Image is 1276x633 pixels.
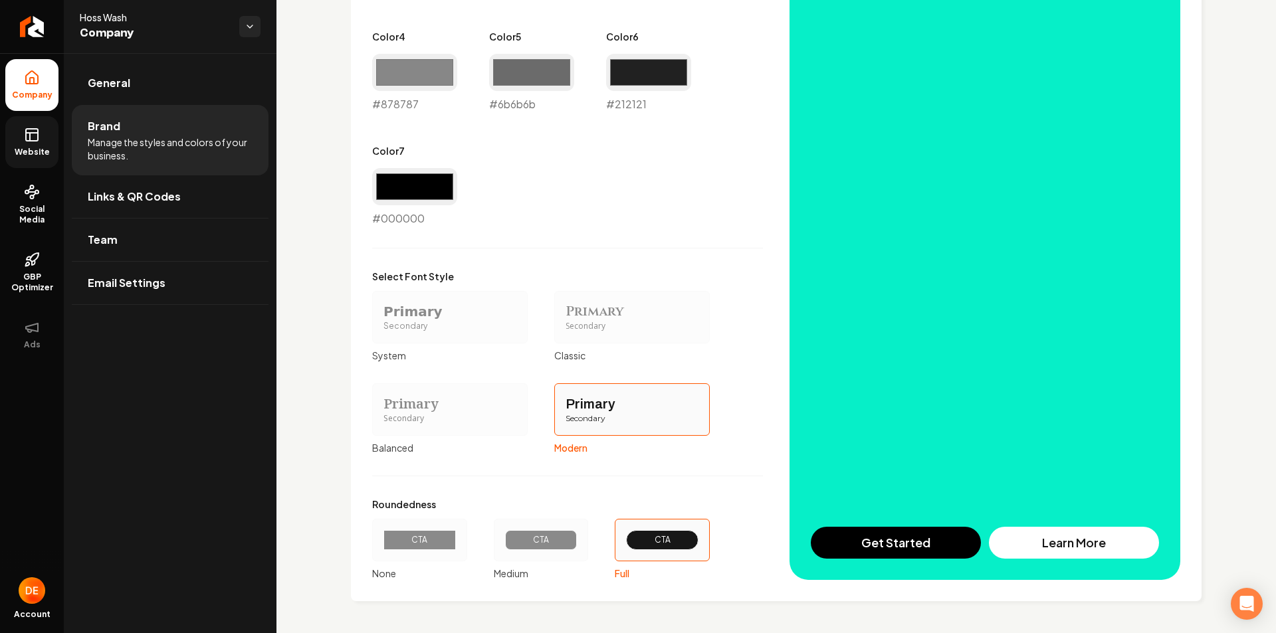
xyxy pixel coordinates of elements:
label: Color 6 [606,30,691,43]
span: General [88,75,130,91]
a: Email Settings [72,262,268,304]
a: GBP Optimizer [5,241,58,304]
span: Company [80,24,229,43]
div: Balanced [372,441,528,454]
span: Social Media [5,204,58,225]
img: Rebolt Logo [20,16,45,37]
div: Full [615,567,710,580]
div: Open Intercom Messenger [1231,588,1263,620]
a: Website [5,116,58,168]
label: Color 4 [372,30,457,43]
span: GBP Optimizer [5,272,58,293]
div: Secondary [566,413,698,424]
button: Ads [5,309,58,361]
span: Email Settings [88,275,165,291]
label: Select Font Style [372,270,710,283]
div: Primary [566,302,698,321]
div: Classic [554,349,710,362]
div: Secondary [383,321,516,332]
span: Links & QR Codes [88,189,181,205]
span: Brand [88,118,120,134]
span: Company [7,90,58,100]
label: Roundedness [372,497,710,511]
div: Secondary [383,413,516,424]
div: #000000 [372,168,457,226]
div: #878787 [372,54,457,112]
div: Primary [383,395,516,413]
div: #6b6b6b [489,54,574,112]
div: Secondary [566,321,698,332]
button: Open user button [19,577,45,604]
a: Team [72,219,268,261]
div: CTA [516,535,566,545]
span: Account [14,609,51,620]
span: Website [9,147,55,157]
div: Primary [383,302,516,321]
div: None [372,567,467,580]
a: Social Media [5,173,58,236]
div: Modern [554,441,710,454]
div: Medium [494,567,589,580]
div: CTA [395,535,445,545]
div: CTA [637,535,687,545]
span: Manage the styles and colors of your business. [88,136,253,162]
a: Links & QR Codes [72,175,268,218]
label: Color 5 [489,30,574,43]
span: Ads [19,339,46,350]
div: Primary [566,395,698,413]
div: #212121 [606,54,691,112]
label: Color 7 [372,144,457,157]
a: General [72,62,268,104]
span: Hoss Wash [80,11,229,24]
span: Team [88,232,118,248]
img: Dylan Evanich [19,577,45,604]
div: System [372,349,528,362]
